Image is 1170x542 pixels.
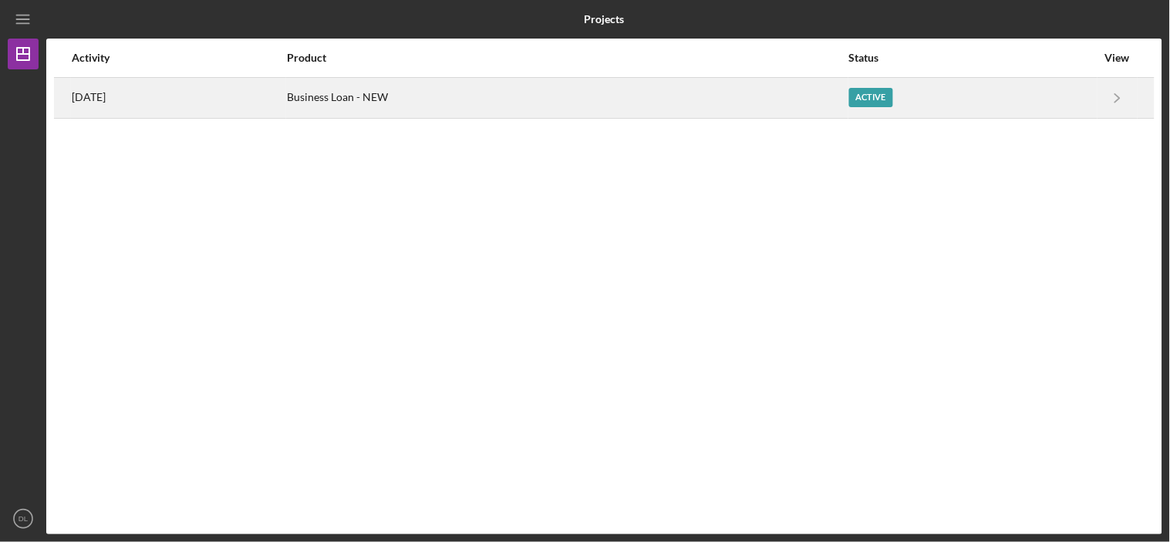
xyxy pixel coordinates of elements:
div: Active [849,88,893,107]
div: Status [849,52,1097,64]
text: DL [19,515,29,523]
div: Activity [72,52,285,64]
time: 2025-07-18 15:30 [72,91,106,103]
b: Projects [584,13,624,25]
div: View [1098,52,1137,64]
div: Product [287,52,847,64]
button: DL [8,503,39,534]
div: Business Loan - NEW [287,79,847,117]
